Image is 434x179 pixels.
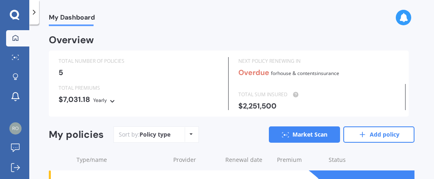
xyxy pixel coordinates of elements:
[59,69,218,77] div: 5
[76,156,167,164] div: Type/name
[140,130,170,139] div: Policy type
[329,156,374,164] div: Status
[9,122,22,135] img: 205a5a61ab28d5aa6710466bb0360db5
[49,129,104,141] div: My policies
[93,96,107,104] div: Yearly
[277,156,322,164] div: Premium
[238,68,269,77] b: Overdue
[238,102,398,110] div: $2,251,500
[269,126,340,143] a: Market Scan
[49,13,95,24] span: My Dashboard
[238,91,398,99] div: TOTAL SUM INSURED
[59,84,218,92] div: TOTAL PREMIUMS
[59,57,218,65] div: TOTAL NUMBER OF POLICIES
[271,70,339,77] span: for House & Contents insurance
[119,130,170,139] div: Sort by:
[343,126,414,143] a: Add policy
[225,156,270,164] div: Renewal date
[49,36,94,44] div: Overview
[59,95,218,104] div: $7,031.18
[238,57,399,65] div: NEXT POLICY RENEWING IN
[173,156,218,164] div: Provider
